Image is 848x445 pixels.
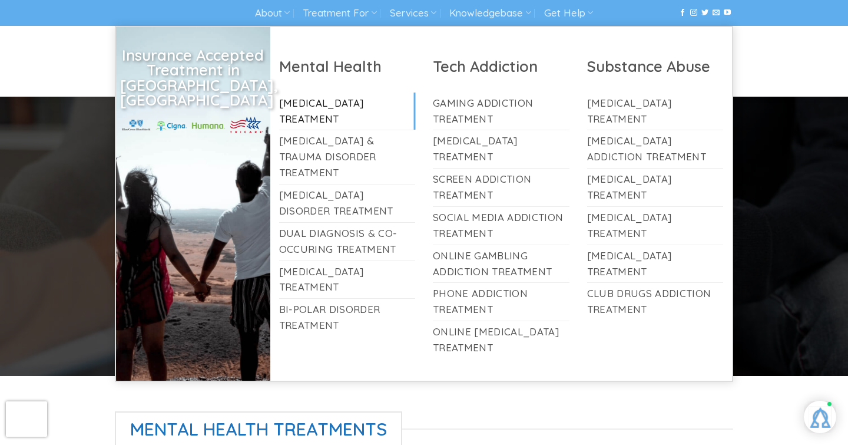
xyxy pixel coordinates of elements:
[544,2,593,24] a: Get Help
[587,169,724,206] a: [MEDICAL_DATA] Treatment
[690,9,697,17] a: Follow on Instagram
[6,401,47,437] iframe: reCAPTCHA
[279,130,416,184] a: [MEDICAL_DATA] & Trauma Disorder Treatment
[701,9,708,17] a: Follow on Twitter
[587,207,724,245] a: [MEDICAL_DATA] Treatment
[433,283,569,321] a: Phone Addiction Treatment
[433,169,569,206] a: Screen Addiction Treatment
[679,9,686,17] a: Follow on Facebook
[433,130,569,168] a: [MEDICAL_DATA] Treatment
[255,2,290,24] a: About
[279,299,416,337] a: Bi-Polar Disorder Treatment
[713,9,720,17] a: Send us an email
[279,184,416,222] a: [MEDICAL_DATA] Disorder Treatment
[279,57,416,76] h2: Mental Health
[433,207,569,245] a: Social Media Addiction Treatment
[587,283,724,321] a: Club Drugs Addiction Treatment
[433,321,569,359] a: Online [MEDICAL_DATA] Treatment
[433,245,569,283] a: Online Gambling Addiction Treatment
[449,2,531,24] a: Knowledgebase
[433,57,569,76] h2: Tech Addiction
[279,223,416,261] a: Dual Diagnosis & Co-Occuring Treatment
[587,245,724,283] a: [MEDICAL_DATA] Treatment
[587,57,724,76] h2: Substance Abuse
[279,261,416,299] a: [MEDICAL_DATA] Treatment
[724,9,731,17] a: Follow on YouTube
[279,93,416,130] a: [MEDICAL_DATA] Treatment
[303,2,376,24] a: Treatment For
[120,48,266,108] h2: Insurance Accepted Treatment in [GEOGRAPHIC_DATA], [GEOGRAPHIC_DATA]
[587,130,724,168] a: [MEDICAL_DATA] Addiction Treatment
[587,93,724,130] a: [MEDICAL_DATA] Treatment
[390,2,436,24] a: Services
[433,93,569,130] a: Gaming Addiction Treatment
